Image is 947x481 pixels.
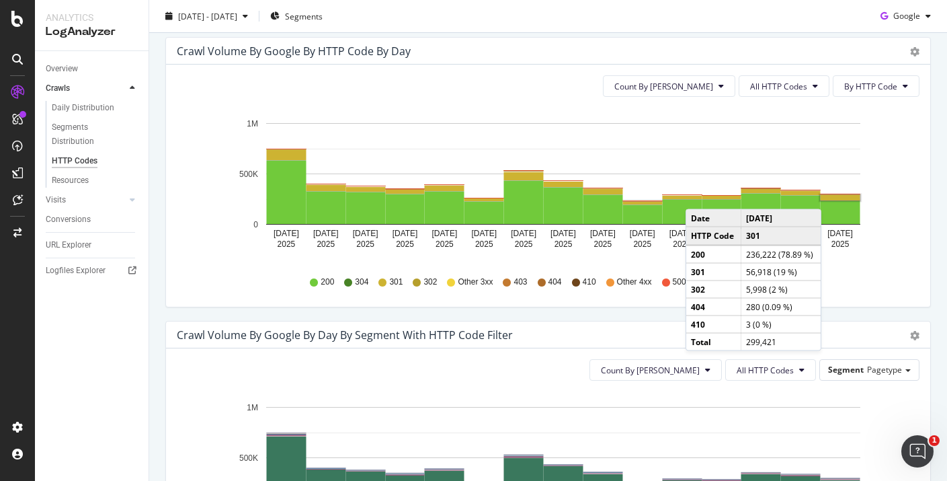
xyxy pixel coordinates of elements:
text: 2025 [317,239,335,249]
td: 301 [686,263,741,281]
span: 200 [321,276,334,288]
text: [DATE] [590,229,616,238]
text: 500K [239,170,258,179]
text: 2025 [633,239,651,249]
text: 500K [239,453,258,463]
a: Resources [52,174,139,188]
span: All HTTP Codes [750,81,807,92]
div: Segments Distribution [52,120,126,149]
div: gear [910,331,919,340]
div: Crawl Volume by google by Day by Segment with HTTP Code Filter [177,328,513,342]
iframe: Intercom live chat [901,435,934,468]
button: All HTTP Codes [725,359,816,381]
span: 304 [355,276,368,288]
text: 2025 [278,239,296,249]
text: [DATE] [353,229,378,238]
div: gear [910,47,919,57]
text: [DATE] [669,229,695,238]
text: [DATE] [432,229,458,238]
td: 200 [686,245,741,263]
div: Resources [52,174,89,188]
div: Crawl Volume by google by HTTP Code by Day [177,44,411,58]
span: 404 [548,276,562,288]
div: Analytics [46,11,138,24]
td: 410 [686,316,741,333]
span: Other 3xx [458,276,493,288]
td: 280 (0.09 %) [741,298,821,316]
td: 56,918 (19 %) [741,263,821,281]
td: [DATE] [741,210,821,227]
text: 2025 [356,239,374,249]
span: Google [893,10,920,22]
a: Daily Distribution [52,101,139,115]
span: 403 [513,276,527,288]
span: 410 [583,276,596,288]
button: Count By [PERSON_NAME] [589,359,722,381]
button: Segments [265,5,328,27]
a: Logfiles Explorer [46,264,139,278]
div: A chart. [177,108,919,264]
text: 2025 [831,239,850,249]
span: Segment [828,364,864,375]
td: Date [686,210,741,227]
span: By HTTP Code [844,81,897,92]
td: HTTP Code [686,227,741,245]
text: [DATE] [827,229,853,238]
td: 299,421 [741,333,821,350]
span: All HTTP Codes [737,365,794,376]
span: 1 [929,435,940,446]
div: Logfiles Explorer [46,264,106,278]
text: [DATE] [630,229,655,238]
a: HTTP Codes [52,154,139,168]
div: Daily Distribution [52,101,114,115]
span: 302 [423,276,437,288]
div: URL Explorer [46,238,91,252]
a: URL Explorer [46,238,139,252]
button: By HTTP Code [833,75,919,97]
span: Count By Day [614,81,713,92]
button: [DATE] - [DATE] [160,5,253,27]
td: 301 [741,227,821,245]
a: Conversions [46,213,139,227]
span: Other 4xx [617,276,652,288]
text: [DATE] [550,229,576,238]
text: 2025 [475,239,493,249]
text: [DATE] [471,229,497,238]
td: 302 [686,281,741,298]
td: 236,222 (78.89 %) [741,245,821,263]
text: 2025 [515,239,533,249]
div: LogAnalyzer [46,24,138,40]
div: Crawls [46,81,70,96]
text: 1M [247,403,258,412]
text: 2025 [673,239,691,249]
span: Segments [285,10,323,22]
text: [DATE] [274,229,299,238]
button: Count By [PERSON_NAME] [603,75,735,97]
text: 2025 [554,239,573,249]
div: Conversions [46,213,91,227]
text: 2025 [594,239,612,249]
span: 301 [389,276,403,288]
a: Visits [46,193,126,207]
span: Count By Day [601,365,700,376]
text: [DATE] [393,229,418,238]
a: Overview [46,62,139,76]
div: HTTP Codes [52,154,97,168]
span: 500 [673,276,686,288]
a: Crawls [46,81,126,96]
td: Total [686,333,741,350]
button: All HTTP Codes [739,75,829,97]
a: Segments Distribution [52,120,139,149]
span: Pagetype [867,364,902,375]
div: Overview [46,62,78,76]
text: 0 [253,220,258,229]
td: 5,998 (2 %) [741,281,821,298]
text: 2025 [436,239,454,249]
button: Google [875,5,936,27]
span: [DATE] - [DATE] [178,10,237,22]
text: 2025 [396,239,414,249]
td: 3 (0 %) [741,316,821,333]
text: [DATE] [511,229,536,238]
text: [DATE] [313,229,339,238]
div: Visits [46,193,66,207]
